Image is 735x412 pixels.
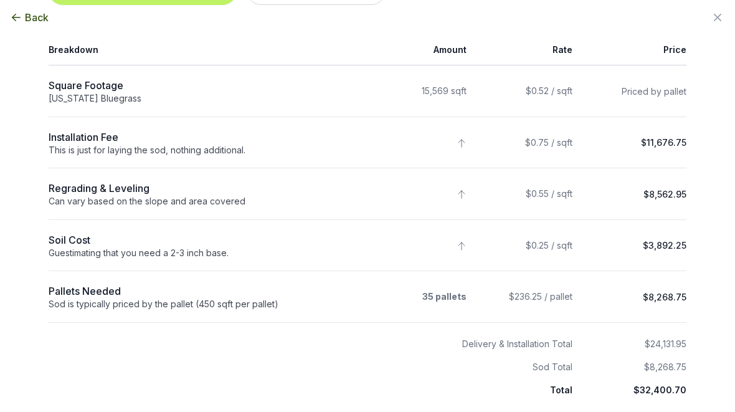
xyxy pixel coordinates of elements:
[49,351,580,374] th: Sod Total
[474,35,581,65] th: Rate
[580,219,686,271] td: $3,892.25
[367,65,474,117] td: 15,569 sqft
[49,322,580,351] th: Delivery & Installation Total
[10,10,49,25] button: Back
[580,351,686,374] td: $8,268.75
[25,10,49,25] span: Back
[49,196,360,207] div: Can vary based on the slope and area covered
[580,117,686,168] td: $11,676.75
[367,35,474,65] th: Amount
[49,232,360,247] div: Soil Cost
[422,291,467,302] strong: 35 pallets
[49,145,360,156] div: This is just for laying the sod, nothing additional.
[474,271,581,323] td: $236.25 / pallet
[49,130,360,145] div: Installation Fee
[49,299,360,310] div: Sod is typically priced by the pallet (450 sqft per pallet)
[49,284,360,299] div: Pallets Needed
[49,35,367,65] th: Breakdown
[49,181,360,196] div: Regrading & Leveling
[49,78,360,93] div: Square Footage
[580,271,686,323] td: $8,268.75
[580,374,686,397] td: $32,400.70
[474,219,581,271] td: $0.25 / sqft
[474,65,581,117] td: $0.52 / sqft
[580,65,686,117] td: Priced by pallet
[49,374,580,397] th: Total
[580,35,686,65] th: Price
[474,117,581,168] td: $0.75 / sqft
[580,168,686,220] td: $8,562.95
[645,338,686,349] span: $24,131.95
[49,247,360,259] div: Guestimating that you need a 2-3 inch base.
[49,93,360,104] div: [US_STATE] Bluegrass
[474,168,581,220] td: $0.55 / sqft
